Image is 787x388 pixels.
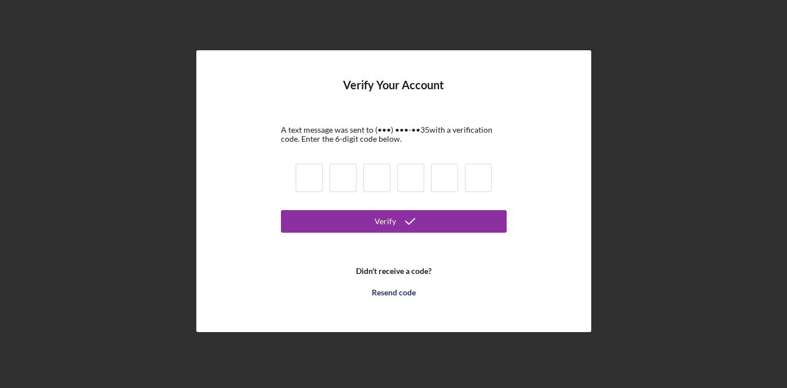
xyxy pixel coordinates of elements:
[281,281,507,304] button: Resend code
[372,281,416,304] div: Resend code
[375,210,396,233] div: Verify
[281,210,507,233] button: Verify
[343,79,444,108] h4: Verify Your Account
[281,125,507,143] div: A text message was sent to (•••) •••-•• 35 with a verification code. Enter the 6-digit code below.
[356,267,432,276] b: Didn't receive a code?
